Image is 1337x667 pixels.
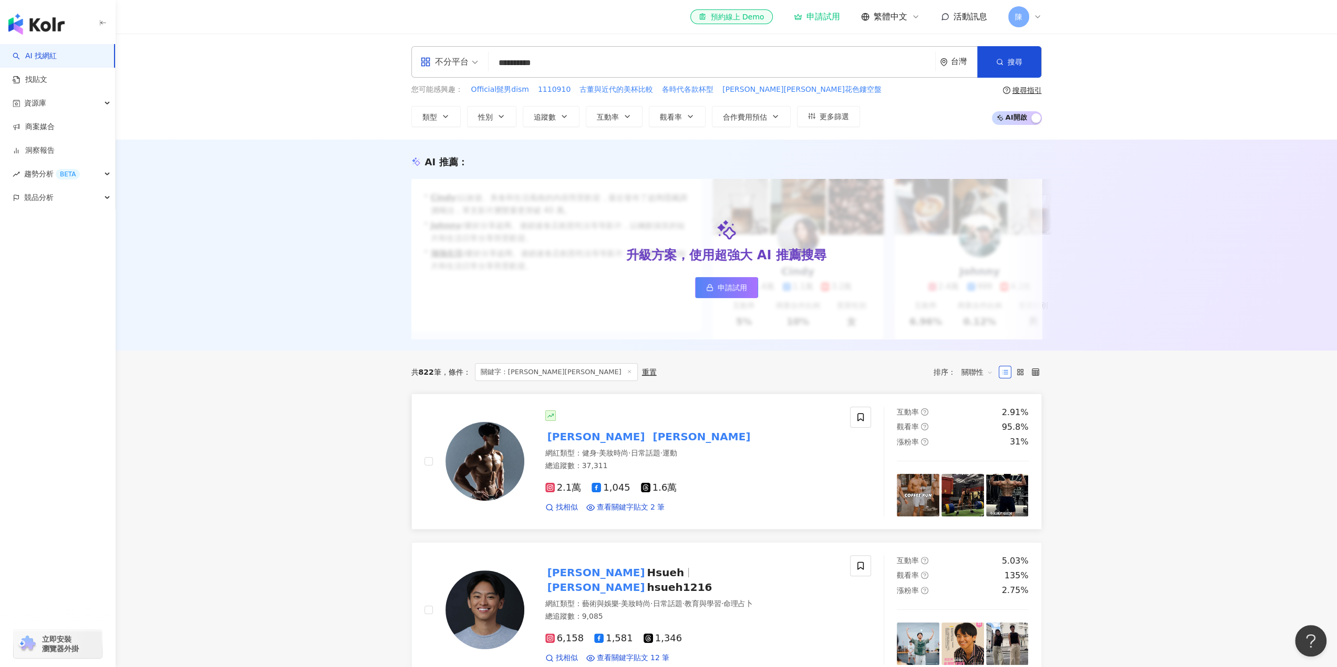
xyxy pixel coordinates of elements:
[921,438,928,446] span: question-circle
[545,502,578,513] a: 找相似
[941,474,984,516] img: post-image
[420,54,469,70] div: 不分平台
[441,368,471,376] span: 條件 ：
[13,171,20,178] span: rise
[42,634,79,653] span: 立即安裝 瀏覽器外掛
[597,653,670,663] span: 查看關鍵字貼文 12 筆
[662,84,713,95] span: 各時代各款杯型
[17,636,37,652] img: chrome extension
[579,84,654,96] button: 古董與近代的美杯比較
[478,113,493,121] span: 性別
[897,571,919,579] span: 觀看率
[722,84,882,95] span: [PERSON_NAME][PERSON_NAME]花色鏤空盤
[582,449,597,457] span: 健身
[545,482,582,493] span: 2.1萬
[797,106,860,127] button: 更多篩選
[690,9,772,24] a: 預約線上 Demo
[977,46,1041,78] button: 搜尋
[534,113,556,121] span: 追蹤數
[13,145,55,156] a: 洞察報告
[411,84,463,95] span: 您可能感興趣：
[897,622,939,665] img: post-image
[24,186,54,209] span: 競品分析
[594,633,633,644] span: 1,581
[545,461,838,471] div: 總追蹤數 ： 37,311
[660,113,682,121] span: 觀看率
[1015,11,1022,23] span: 陳
[445,422,524,501] img: KOL Avatar
[718,283,747,292] span: 申請試用
[934,364,999,380] div: 排序：
[921,557,928,564] span: question-circle
[685,599,721,608] span: 教育與學習
[1008,58,1022,66] span: 搜尋
[619,599,621,608] span: ·
[921,408,928,416] span: question-circle
[953,12,987,22] span: 活動訊息
[8,14,65,35] img: logo
[545,448,838,459] div: 網紅類型 ：
[961,364,993,380] span: 關聯性
[820,112,849,121] span: 更多篩選
[556,502,578,513] span: 找相似
[537,84,571,96] button: 1110910
[411,394,1042,530] a: KOL Avatar[PERSON_NAME][PERSON_NAME]網紅類型：健身·美妝時尚·日常話題·運動總追蹤數：37,3112.1萬1,0451.6萬找相似查看關鍵字貼文 2 筆互動率...
[545,611,838,622] div: 總追蹤數 ： 9,085
[649,106,706,127] button: 觀看率
[419,368,434,376] span: 822
[621,599,650,608] span: 美妝時尚
[579,84,653,95] span: 古董與近代的美杯比較
[475,363,638,381] span: 關鍵字：[PERSON_NAME][PERSON_NAME]
[471,84,530,96] button: Official髭男dism
[1002,555,1029,567] div: 5.03%
[13,51,57,61] a: searchAI 找網紅
[24,91,46,115] span: 資源庫
[642,368,657,376] div: 重置
[13,122,55,132] a: 商案媒合
[951,57,977,66] div: 台灣
[422,113,437,121] span: 類型
[682,599,684,608] span: ·
[874,11,907,23] span: 繁體中文
[411,368,441,376] div: 共 筆
[592,482,630,493] span: 1,045
[1012,86,1042,94] div: 搜尋指引
[650,599,652,608] span: ·
[523,106,579,127] button: 追蹤數
[662,449,677,457] span: 運動
[794,12,840,22] a: 申請試用
[644,633,682,644] span: 1,346
[986,622,1029,665] img: post-image
[661,84,714,96] button: 各時代各款杯型
[921,571,928,579] span: question-circle
[630,449,660,457] span: 日常話題
[650,428,752,445] mark: [PERSON_NAME]
[897,422,919,431] span: 觀看率
[24,162,80,186] span: 趨勢分析
[940,58,948,66] span: environment
[425,155,468,168] div: AI 推薦 ：
[1002,585,1029,596] div: 2.75%
[921,587,928,594] span: question-circle
[897,556,919,565] span: 互動率
[1010,436,1029,448] div: 31%
[545,564,647,581] mark: [PERSON_NAME]
[597,502,665,513] span: 查看關鍵字貼文 2 筆
[13,75,47,85] a: 找貼文
[723,599,753,608] span: 命理占卜
[545,428,647,445] mark: [PERSON_NAME]
[471,84,529,95] span: Official髭男dism
[1295,625,1326,657] iframe: Help Scout Beacon - Open
[545,633,584,644] span: 6,158
[586,653,670,663] a: 查看關鍵字貼文 12 筆
[545,579,647,596] mark: [PERSON_NAME]
[597,449,599,457] span: ·
[897,474,939,516] img: post-image
[599,449,628,457] span: 美妝時尚
[545,599,838,609] div: 網紅類型 ：
[445,570,524,649] img: KOL Avatar
[586,502,665,513] a: 查看關鍵字貼文 2 筆
[699,12,764,22] div: 預約線上 Demo
[538,84,571,95] span: 1110910
[647,581,712,594] span: hsueh1216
